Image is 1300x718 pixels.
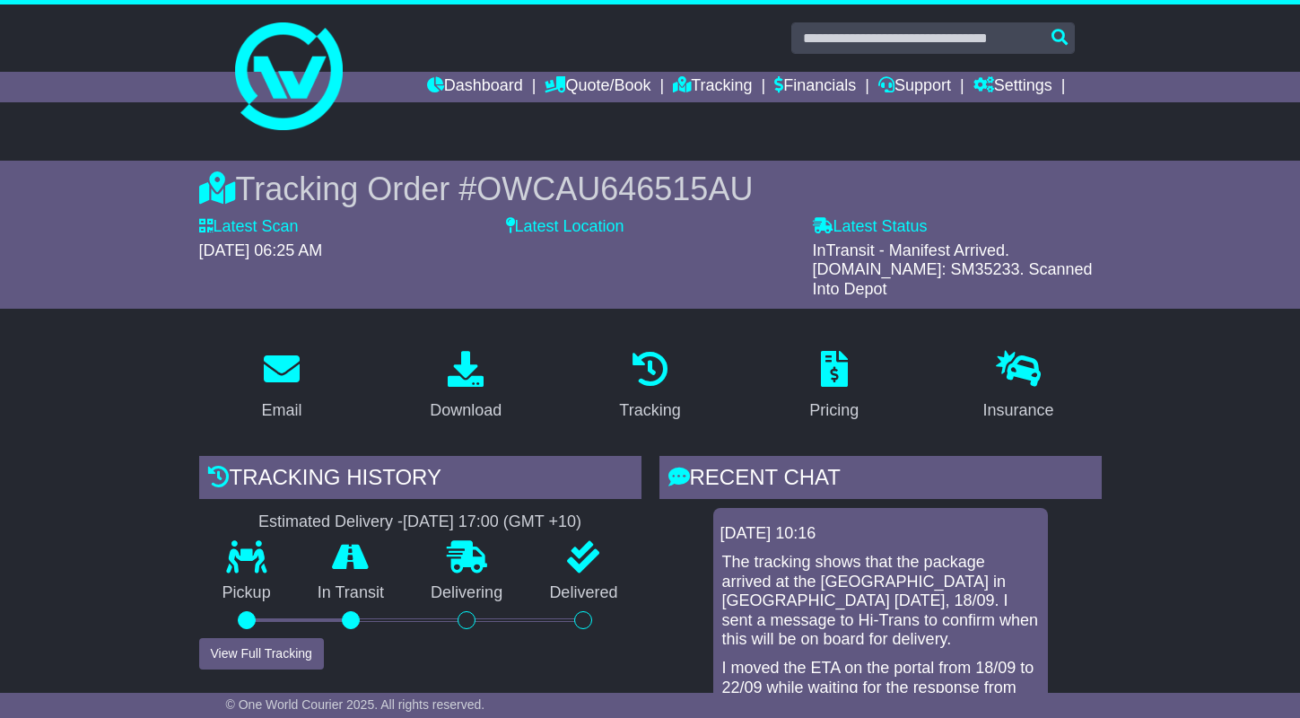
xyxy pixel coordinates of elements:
[199,170,1102,208] div: Tracking Order #
[809,398,859,423] div: Pricing
[982,398,1053,423] div: Insurance
[427,72,523,102] a: Dashboard
[226,697,485,712] span: © One World Courier 2025. All rights reserved.
[430,398,502,423] div: Download
[476,171,753,207] span: OWCAU646515AU
[199,241,323,259] span: [DATE] 06:25 AM
[878,72,951,102] a: Support
[673,72,752,102] a: Tracking
[607,345,692,429] a: Tracking
[619,398,680,423] div: Tracking
[407,583,526,603] p: Delivering
[813,217,928,237] label: Latest Status
[294,583,407,603] p: In Transit
[722,553,1039,650] p: The tracking shows that the package arrived at the [GEOGRAPHIC_DATA] in [GEOGRAPHIC_DATA] [DATE],...
[506,217,624,237] label: Latest Location
[526,583,641,603] p: Delivered
[199,217,299,237] label: Latest Scan
[199,512,641,532] div: Estimated Delivery -
[774,72,856,102] a: Financials
[722,659,1039,717] p: I moved the ETA on the portal from 18/09 to 22/09 while waiting for the response from the courier.
[418,345,513,429] a: Download
[545,72,650,102] a: Quote/Book
[199,456,641,504] div: Tracking history
[250,345,314,429] a: Email
[973,72,1052,102] a: Settings
[199,638,324,670] button: View Full Tracking
[971,345,1065,429] a: Insurance
[798,345,870,429] a: Pricing
[262,398,302,423] div: Email
[199,583,294,603] p: Pickup
[403,512,581,532] div: [DATE] 17:00 (GMT +10)
[659,456,1102,504] div: RECENT CHAT
[720,524,1041,544] div: [DATE] 10:16
[813,241,1093,298] span: InTransit - Manifest Arrived. [DOMAIN_NAME]: SM35233. Scanned Into Depot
